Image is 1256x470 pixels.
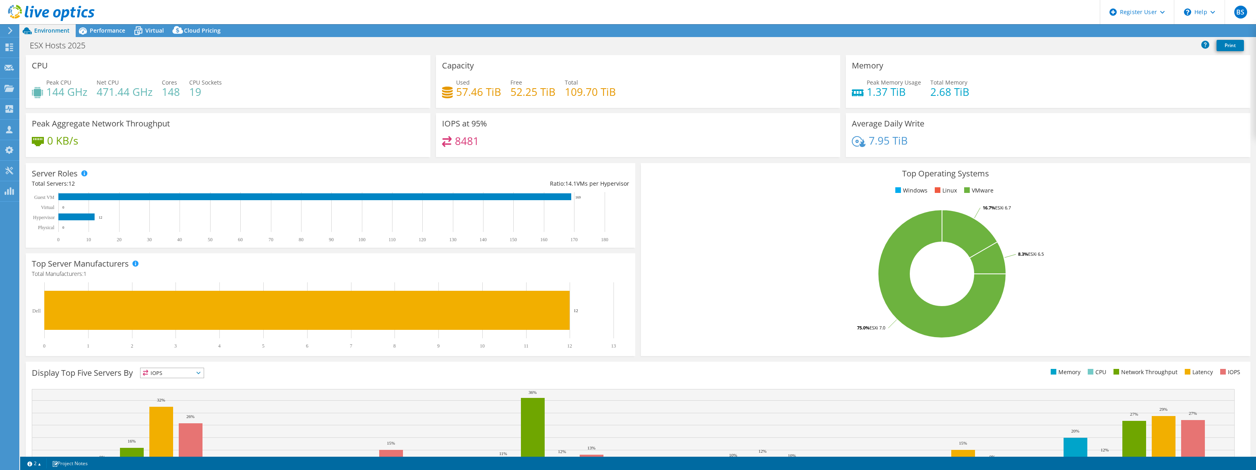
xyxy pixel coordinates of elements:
text: 110 [388,237,396,242]
text: 170 [570,237,578,242]
text: Virtual [41,205,55,210]
h3: Capacity [442,61,474,70]
text: 12% [1101,447,1109,452]
text: 10% [788,453,796,458]
span: Net CPU [97,79,119,86]
text: 5 [262,343,264,349]
a: Project Notes [46,458,93,468]
h4: 8481 [455,137,479,145]
span: 12 [68,180,75,187]
h4: 7.95 TiB [869,136,908,145]
tspan: ESXi 6.7 [995,205,1011,211]
text: 15% [959,441,967,445]
text: 120 [419,237,426,242]
text: 0 [62,205,64,209]
span: 14.1 [565,180,576,187]
li: Network Throughput [1111,368,1177,377]
text: 150 [510,237,517,242]
text: 0 [62,226,64,230]
text: 9% [99,455,105,460]
h3: Server Roles [32,169,78,178]
h4: 471.44 GHz [97,87,153,96]
span: 1 [83,270,87,277]
text: 12% [758,449,766,453]
text: 12 [574,308,578,313]
h4: 2.68 TiB [930,87,969,96]
span: Total Memory [930,79,967,86]
span: IOPS [140,368,204,378]
span: Environment [34,27,70,34]
h4: 0 KB/s [47,136,78,145]
text: 16% [128,439,136,443]
span: Free [510,79,522,86]
text: 90 [329,237,334,242]
text: 2 [131,343,133,349]
span: Peak Memory Usage [867,79,921,86]
span: BS [1234,6,1247,19]
tspan: 8.3% [1018,251,1028,257]
h4: 57.46 TiB [456,87,501,96]
text: 13 [611,343,616,349]
li: Linux [933,186,957,195]
h4: 1.37 TiB [867,87,921,96]
div: Ratio: VMs per Hypervisor [331,179,629,188]
text: 9% [990,454,996,459]
text: 32% [157,398,165,402]
h1: ESX Hosts 2025 [26,41,98,50]
text: 13% [587,445,595,450]
h4: 148 [162,87,180,96]
text: 180 [601,237,608,242]
span: Virtual [145,27,164,34]
span: Peak CPU [46,79,71,86]
h3: Memory [852,61,883,70]
li: Windows [893,186,928,195]
text: 12% [558,449,566,454]
text: 70 [269,237,273,242]
h3: Top Operating Systems [647,169,1244,178]
h3: Average Daily Write [852,119,924,128]
text: 20 [117,237,122,242]
div: Total Servers: [32,179,331,188]
text: 26% [186,414,194,419]
text: 80 [299,237,304,242]
text: 29% [1159,407,1167,412]
text: 9 [437,343,440,349]
text: 27% [1130,412,1138,416]
svg: \n [1184,8,1191,16]
text: 7 [350,343,352,349]
text: Guest VM [34,195,54,200]
text: Physical [38,225,54,230]
h3: IOPS at 95% [442,119,487,128]
text: 10 [480,343,485,349]
span: Used [456,79,470,86]
text: 27% [1189,411,1197,416]
h3: CPU [32,61,48,70]
text: 20% [1071,429,1079,433]
text: 10% [729,453,737,458]
text: Dell [32,308,41,314]
a: Print [1217,40,1244,51]
text: 11 [524,343,529,349]
h3: Peak Aggregate Network Throughput [32,119,170,128]
text: 40 [177,237,182,242]
text: 100 [358,237,366,242]
text: 6 [306,343,308,349]
a: 2 [22,458,47,468]
text: 0 [43,343,45,349]
li: CPU [1086,368,1106,377]
text: 1 [87,343,89,349]
text: 3 [174,343,177,349]
h3: Top Server Manufacturers [32,259,129,268]
text: 160 [540,237,547,242]
tspan: ESXi 7.0 [870,325,885,331]
text: 8 [393,343,396,349]
li: VMware [962,186,994,195]
text: 0 [57,237,60,242]
text: Hypervisor [33,215,55,220]
tspan: ESXi 6.5 [1028,251,1044,257]
span: Total [565,79,578,86]
text: 10 [86,237,91,242]
text: 30 [147,237,152,242]
text: 12 [567,343,572,349]
tspan: 75.0% [857,325,870,331]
